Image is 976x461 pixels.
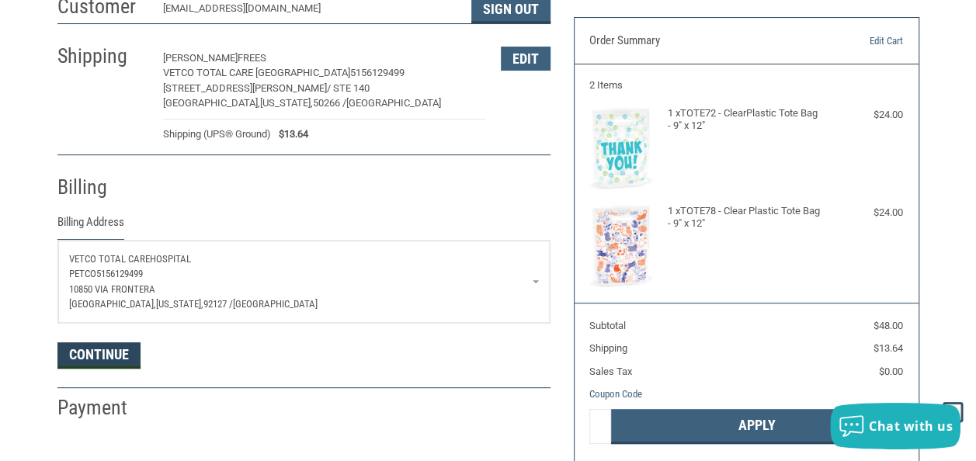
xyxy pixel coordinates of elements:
span: $13.64 [874,342,903,354]
h3: Order Summary [589,33,802,49]
span: VETCO TOTAL CARE [GEOGRAPHIC_DATA] [163,67,350,78]
span: 92127 / [203,298,233,310]
div: [EMAIL_ADDRESS][DOMAIN_NAME] [163,1,456,23]
span: VETCO TOTAL CARE [69,253,150,265]
span: $13.64 [271,127,308,142]
span: [STREET_ADDRESS][PERSON_NAME] [163,82,327,94]
span: HOSPITAL [150,253,191,265]
h2: Shipping [57,43,148,69]
span: $48.00 [874,320,903,331]
a: Edit Cart [802,33,903,49]
h2: Billing [57,175,148,200]
span: Subtotal [589,320,626,331]
span: Sales Tax [589,366,632,377]
span: [PERSON_NAME] [163,52,238,64]
span: PETCO [69,268,96,279]
span: Shipping [589,342,627,354]
span: / STE 140 [327,82,370,94]
input: Gift Certificate or Coupon Code [589,409,611,444]
button: Apply [611,409,903,444]
h4: 1 x TOTE72 - ClearPlastic Tote Bag - 9" x 12" [668,107,821,133]
span: Shipping (UPS® Ground) [163,127,271,142]
span: [GEOGRAPHIC_DATA] [346,97,441,109]
span: FREES [238,52,266,64]
span: 50266 / [313,97,346,109]
div: $24.00 [825,107,903,123]
span: Chat with us [869,418,953,435]
span: [GEOGRAPHIC_DATA], [69,298,156,310]
a: Enter or select a different address [58,241,550,323]
span: [GEOGRAPHIC_DATA], [163,97,260,109]
span: [US_STATE], [156,298,203,310]
h2: Payment [57,395,148,421]
span: [GEOGRAPHIC_DATA] [233,298,318,310]
a: Coupon Code [589,388,642,400]
h3: 2 Items [589,79,903,92]
span: 5156129499 [96,268,143,279]
span: $0.00 [879,366,903,377]
span: [US_STATE], [260,97,313,109]
span: 10850 VIA FRONTERA [69,283,155,295]
button: Chat with us [830,403,960,449]
button: Edit [501,47,551,71]
button: Continue [57,342,141,369]
div: $24.00 [825,205,903,220]
legend: Billing Address [57,213,124,239]
span: 5156129499 [350,67,405,78]
h4: 1 x TOTE78 - Clear Plastic Tote Bag - 9" x 12" [668,205,821,230]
